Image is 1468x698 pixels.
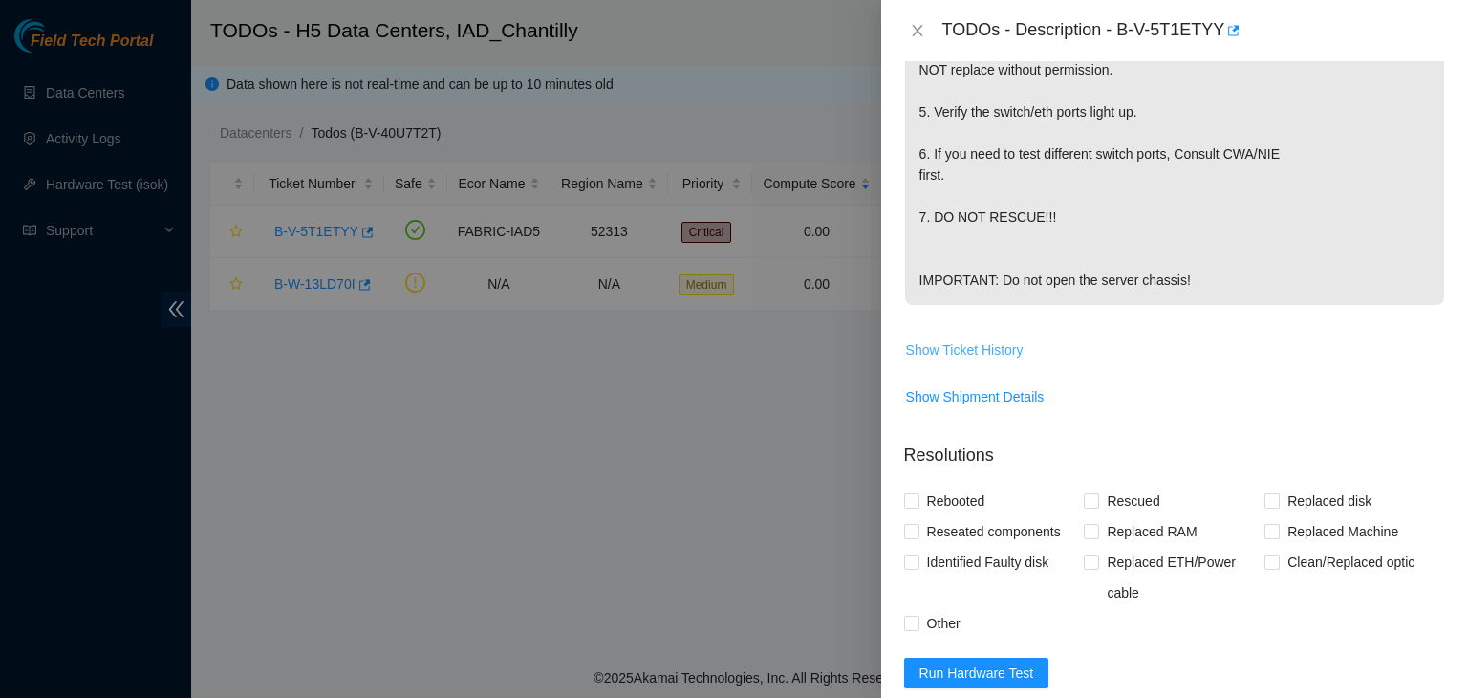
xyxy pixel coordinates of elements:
[1099,547,1264,608] span: Replaced ETH/Power cable
[919,547,1057,578] span: Identified Faulty disk
[1280,486,1379,516] span: Replaced disk
[904,22,931,40] button: Close
[1280,516,1406,547] span: Replaced Machine
[1099,486,1167,516] span: Rescued
[904,427,1445,469] p: Resolutions
[919,608,968,639] span: Other
[1280,547,1422,578] span: Clean/Replaced optic
[919,486,993,516] span: Rebooted
[906,386,1045,407] span: Show Shipment Details
[942,15,1445,46] div: TODOs - Description - B-V-5T1ETYY
[919,663,1034,684] span: Run Hardware Test
[906,339,1024,360] span: Show Ticket History
[919,516,1069,547] span: Reseated components
[905,335,1025,365] button: Show Ticket History
[905,382,1046,412] button: Show Shipment Details
[910,23,925,38] span: close
[904,658,1049,688] button: Run Hardware Test
[1099,516,1204,547] span: Replaced RAM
